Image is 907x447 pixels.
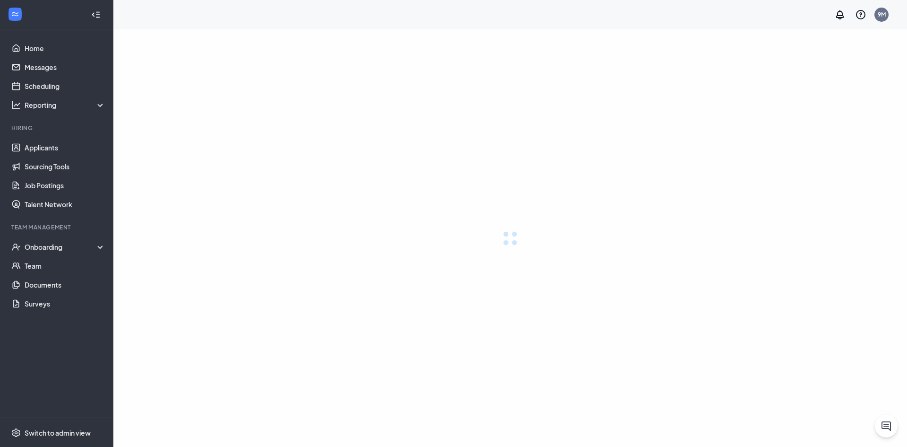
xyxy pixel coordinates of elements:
[11,223,103,231] div: Team Management
[11,100,21,110] svg: Analysis
[25,58,105,77] a: Messages
[881,421,892,432] svg: ChatActive
[11,242,21,252] svg: UserCheck
[11,428,21,438] svg: Settings
[25,157,105,176] a: Sourcing Tools
[25,100,106,110] div: Reporting
[25,39,105,58] a: Home
[834,9,846,20] svg: Notifications
[25,176,105,195] a: Job Postings
[875,415,898,438] button: ChatActive
[10,9,20,19] svg: WorkstreamLogo
[855,9,866,20] svg: QuestionInfo
[878,10,886,18] div: 9M
[25,256,105,275] a: Team
[25,294,105,313] a: Surveys
[25,242,106,252] div: Onboarding
[25,428,91,438] div: Switch to admin view
[25,195,105,214] a: Talent Network
[25,275,105,294] a: Documents
[25,138,105,157] a: Applicants
[25,77,105,96] a: Scheduling
[91,10,101,19] svg: Collapse
[11,124,103,132] div: Hiring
